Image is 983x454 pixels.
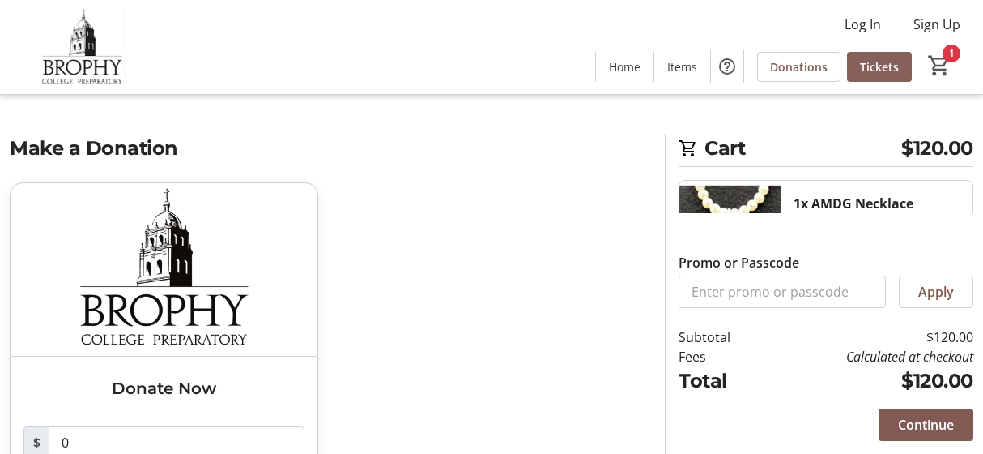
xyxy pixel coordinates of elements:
[899,276,973,308] button: Apply
[764,328,973,347] td: $120.00
[10,134,645,163] h2: Make a Donation
[711,50,743,83] button: Help
[679,253,799,272] label: Promo or Passcode
[770,58,828,75] span: Donations
[667,58,697,75] span: Items
[847,52,912,82] a: Tickets
[898,415,954,435] span: Continue
[23,376,304,400] h3: Donate Now
[832,11,894,37] button: Log In
[679,276,886,308] input: Enter promo or passcode
[679,134,973,167] h2: Cart
[925,51,954,80] button: Cart
[10,6,154,88] img: Brophy College Preparatory 's Logo
[764,347,973,366] td: Calculated at checkout
[879,409,973,441] button: Continue
[679,347,764,366] td: Fees
[918,282,954,302] span: Apply
[596,52,653,82] a: Home
[654,52,710,82] a: Items
[794,194,913,213] div: 1x AMDG Necklace
[11,183,317,356] img: Donate Now
[845,15,881,34] span: Log In
[913,15,960,34] span: Sign Up
[860,58,899,75] span: Tickets
[679,328,764,347] td: Subtotal
[901,134,973,163] span: $120.00
[900,11,973,37] button: Sign Up
[764,366,973,396] td: $120.00
[757,52,840,82] a: Donations
[679,181,781,320] img: AMDG Necklace
[609,58,640,75] span: Home
[679,366,764,396] td: Total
